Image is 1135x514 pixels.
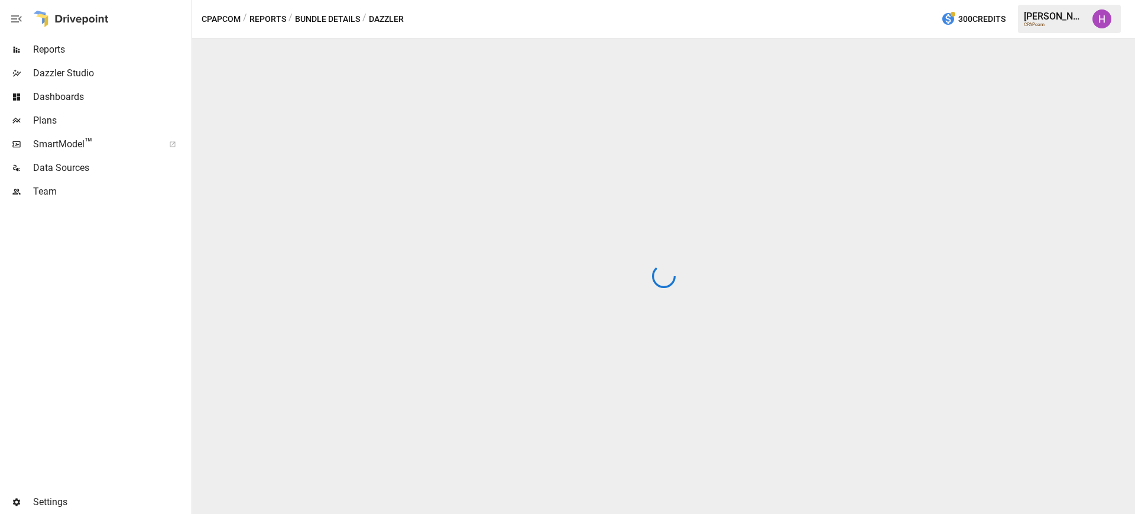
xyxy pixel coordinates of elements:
span: 300 Credits [958,12,1006,27]
span: Settings [33,495,189,509]
div: [PERSON_NAME] [1024,11,1085,22]
img: Harry Antonio [1092,9,1111,28]
span: Reports [33,43,189,57]
div: / [362,12,367,27]
button: 300Credits [936,8,1010,30]
span: Dazzler Studio [33,66,189,80]
span: SmartModel [33,137,156,151]
span: Data Sources [33,161,189,175]
div: / [288,12,293,27]
span: Dashboards [33,90,189,104]
button: Harry Antonio [1085,2,1118,35]
span: Plans [33,114,189,128]
button: CPAPcom [202,12,241,27]
div: CPAPcom [1024,22,1085,27]
button: Reports [249,12,286,27]
span: ™ [85,135,93,150]
button: Bundle Details [295,12,360,27]
div: / [243,12,247,27]
span: Team [33,185,189,199]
